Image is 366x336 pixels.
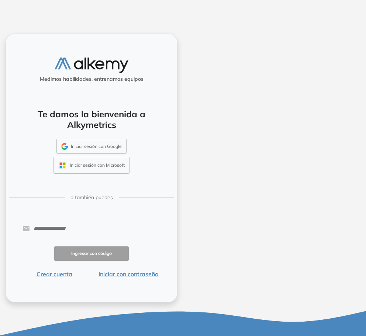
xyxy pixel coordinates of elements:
button: Crear cuenta [17,270,91,278]
button: Iniciar sesión con Google [56,139,127,154]
iframe: Chat Widget [329,301,366,336]
h5: Medimos habilidades, entrenamos equipos [9,76,174,82]
h4: Te damos la bienvenida a Alkymetrics [15,109,168,130]
img: GMAIL_ICON [61,143,68,150]
span: o también puedes [70,194,113,201]
img: logo-alkemy [55,58,128,73]
button: Iniciar con contraseña [91,270,166,278]
button: Ingresar con código [54,246,129,261]
button: Iniciar sesión con Microsoft [53,157,130,174]
img: OUTLOOK_ICON [58,161,67,170]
